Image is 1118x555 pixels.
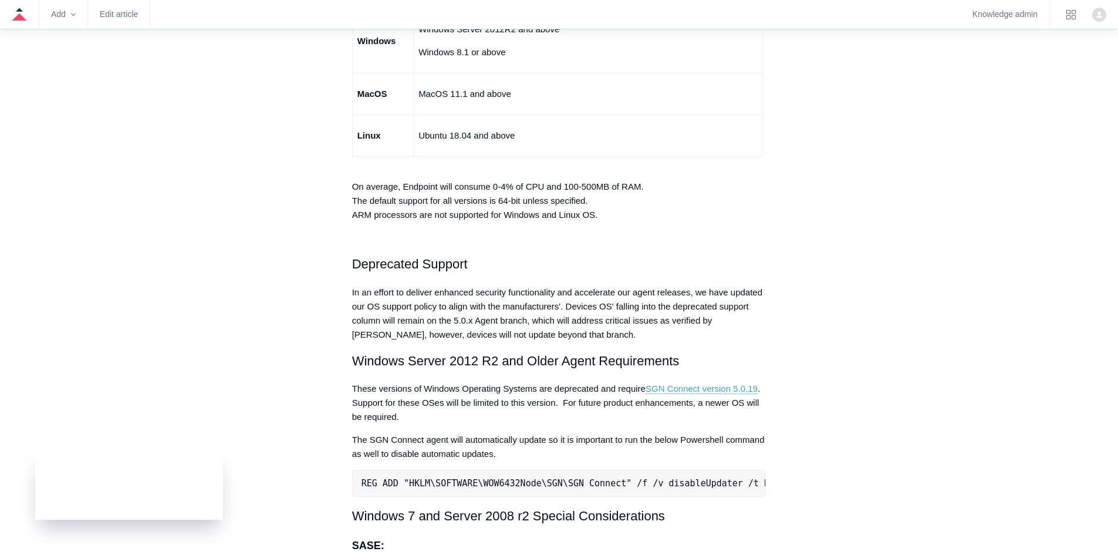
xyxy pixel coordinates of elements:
[357,130,381,140] strong: Linux
[418,45,758,59] p: Windows 8.1 or above
[414,115,763,157] td: Ubuntu 18.04 and above
[1092,8,1106,22] zd-hc-trigger: Click your profile icon to open the profile menu
[352,285,766,342] p: In an effort to deliver enhanced security functionality and accelerate our agent releases, we hav...
[418,22,758,36] p: Windows Server 2012R2 and above
[1092,8,1106,22] img: user avatar
[352,382,766,424] p: These versions of Windows Operating Systems are deprecated and require . Support for these OSes w...
[35,452,223,520] iframe: Todyl Status
[51,11,76,18] zd-hc-trigger: Add
[352,470,766,497] pre: REG ADD "HKLM\SOFTWARE\WOW6432Node\SGN\SGN Connect" /f /v disableUpdater /t REG_SZ /d 1
[352,257,468,271] span: Deprecated Support
[352,506,766,526] h2: Windows 7 and Server 2008 r2 Special Considerations
[972,11,1038,18] a: Knowledge admin
[357,89,387,99] strong: MacOS
[414,73,763,115] td: MacOS 11.1 and above
[352,166,766,222] p: On average, Endpoint will consume 0-4% of CPU and 100-500MB of RAM. The default support for all v...
[357,36,396,46] strong: Windows
[352,351,766,371] h2: Windows Server 2012 R2 and Older Agent Requirements
[646,384,758,394] a: SGN Connect version 5.0.19
[352,433,766,461] p: The SGN Connect agent will automatically update so it is important to run the below Powershell co...
[352,537,766,554] h3: SASE:
[100,11,138,18] a: Edit article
